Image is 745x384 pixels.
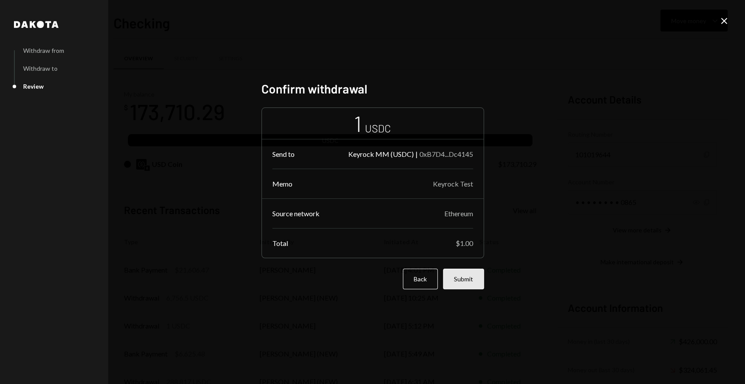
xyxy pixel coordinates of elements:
[272,180,292,188] div: Memo
[403,269,438,289] button: Back
[261,80,484,97] h2: Confirm withdrawal
[415,150,418,158] div: |
[348,150,414,158] div: Keyrock MM (USDC)
[272,239,288,247] div: Total
[272,150,295,158] div: Send to
[365,121,391,135] div: USDC
[419,150,473,158] div: 0xB7D4...Dc4145
[23,65,58,72] div: Withdraw to
[354,110,361,137] div: 1
[456,239,473,247] div: $1.00
[23,83,44,90] div: Review
[443,269,484,289] button: Submit
[444,209,473,218] div: Ethereum
[433,180,473,188] div: Keyrock Test
[23,47,64,54] div: Withdraw from
[272,209,319,218] div: Source network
